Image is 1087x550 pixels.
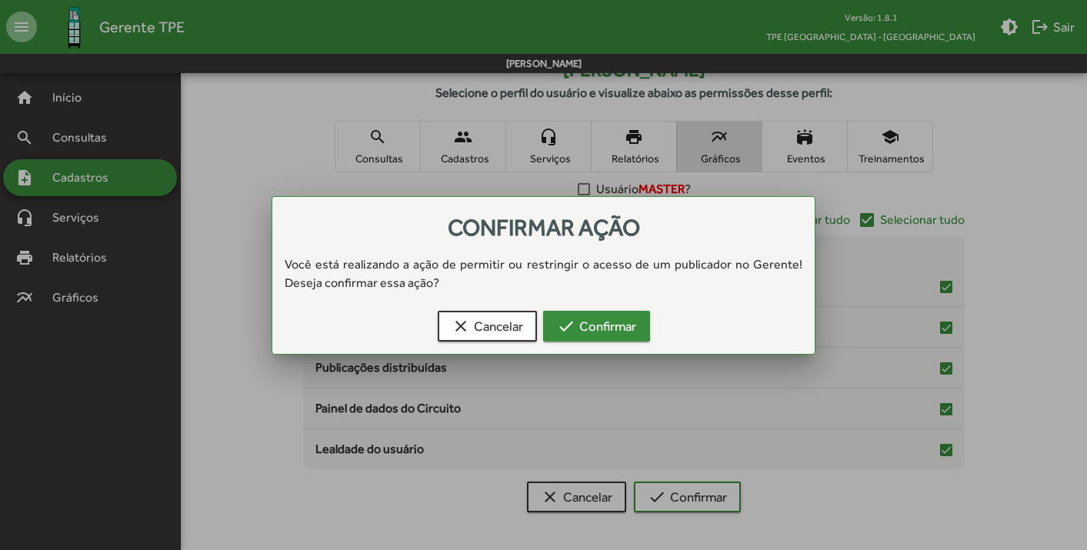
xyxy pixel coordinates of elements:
div: Você está realizando a ação de permitir ou restringir o acesso de um publicador no Gerente! Desej... [272,255,815,292]
span: Confirmar [557,312,636,340]
span: Cancelar [452,312,523,340]
mat-icon: check [557,317,575,335]
mat-icon: clear [452,317,470,335]
span: Confirmar ação [448,214,640,241]
button: Confirmar [543,311,650,342]
button: Cancelar [438,311,537,342]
